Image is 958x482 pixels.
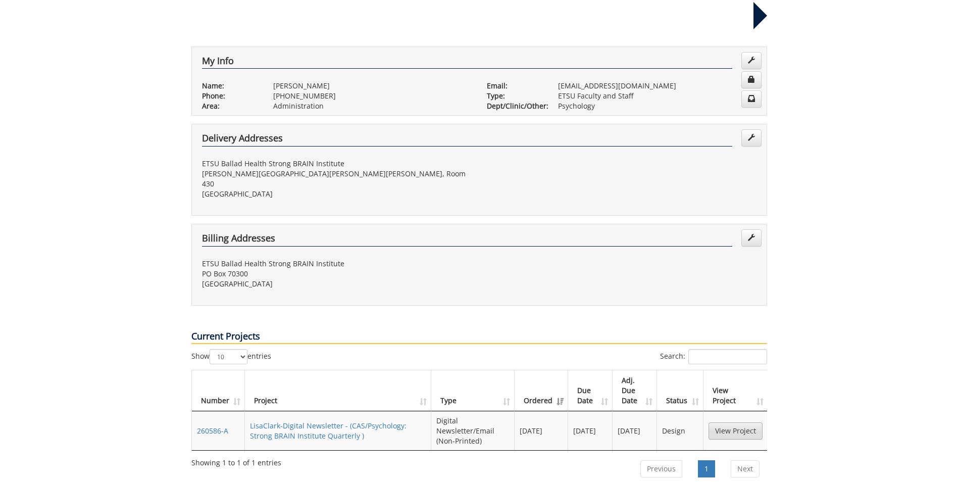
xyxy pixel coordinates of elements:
p: [GEOGRAPHIC_DATA] [202,189,472,199]
th: Project: activate to sort column ascending [245,370,432,411]
p: Administration [273,101,472,111]
a: 1 [698,460,715,477]
td: [DATE] [613,411,657,450]
th: Adj. Due Date: activate to sort column ascending [613,370,657,411]
label: Show entries [191,349,271,364]
h4: Billing Addresses [202,233,732,247]
a: Next [731,460,760,477]
a: Previous [640,460,682,477]
a: Edit Info [741,52,762,69]
a: LisaClark-Digital Newsletter - (CAS/Psychology: Strong BRAIN Institute Quarterly ) [250,421,407,441]
p: PO Box 70300 [202,269,472,279]
p: [PERSON_NAME] [273,81,472,91]
a: Edit Addresses [741,129,762,147]
p: Phone: [202,91,258,101]
p: [PERSON_NAME][GEOGRAPHIC_DATA][PERSON_NAME][PERSON_NAME], Room 430 [202,169,472,189]
p: [PHONE_NUMBER] [273,91,472,101]
h4: Delivery Addresses [202,133,732,147]
th: Ordered: activate to sort column ascending [515,370,568,411]
p: Current Projects [191,330,767,344]
p: ETSU Ballad Health Strong BRAIN Institute [202,159,472,169]
p: Dept/Clinic/Other: [487,101,543,111]
th: Due Date: activate to sort column ascending [568,370,613,411]
div: Showing 1 to 1 of 1 entries [191,454,281,468]
p: Psychology [558,101,757,111]
th: View Project: activate to sort column ascending [703,370,768,411]
a: View Project [709,422,763,440]
p: Area: [202,101,258,111]
th: Type: activate to sort column ascending [431,370,515,411]
select: Showentries [210,349,247,364]
p: [GEOGRAPHIC_DATA] [202,279,472,289]
p: ETSU Ballad Health Strong BRAIN Institute [202,259,472,269]
a: Change Communication Preferences [741,90,762,108]
td: Design [657,411,703,450]
p: Email: [487,81,543,91]
p: Type: [487,91,543,101]
a: Edit Addresses [741,229,762,247]
th: Status: activate to sort column ascending [657,370,703,411]
a: Change Password [741,71,762,88]
p: ETSU Faculty and Staff [558,91,757,101]
th: Number: activate to sort column ascending [192,370,245,411]
td: [DATE] [568,411,613,450]
p: Name: [202,81,258,91]
h4: My Info [202,56,732,69]
input: Search: [688,349,767,364]
label: Search: [660,349,767,364]
td: [DATE] [515,411,568,450]
td: Digital Newsletter/Email (Non-Printed) [431,411,515,450]
a: 260586-A [197,426,228,436]
p: [EMAIL_ADDRESS][DOMAIN_NAME] [558,81,757,91]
